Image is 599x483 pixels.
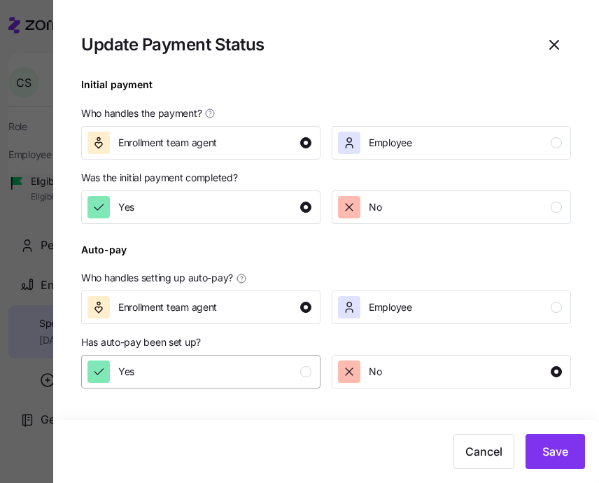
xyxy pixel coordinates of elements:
[118,300,217,314] span: Enrollment team agent
[369,300,412,314] span: Employee
[526,434,585,469] button: Save
[118,200,134,214] span: Yes
[453,434,514,469] button: Cancel
[81,242,127,269] div: Auto-pay
[81,171,237,185] span: Was the initial payment completed?
[465,443,502,460] span: Cancel
[81,271,233,285] span: Who handles setting up auto-pay?
[542,443,568,460] span: Save
[81,34,526,55] h1: Update Payment Status
[81,77,153,104] div: Initial payment
[369,200,381,214] span: No
[118,136,217,150] span: Enrollment team agent
[369,136,412,150] span: Employee
[81,335,201,349] span: Has auto-pay been set up?
[81,106,202,120] span: Who handles the payment?
[369,365,381,379] span: No
[118,365,134,379] span: Yes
